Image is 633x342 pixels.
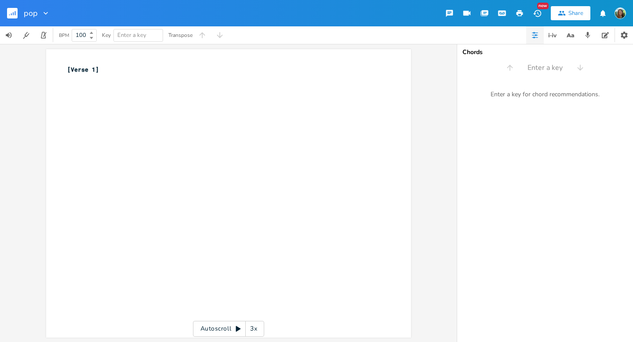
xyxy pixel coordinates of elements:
[246,321,262,337] div: 3x
[193,321,264,337] div: Autoscroll
[67,65,99,73] span: [Verse 1]
[117,31,146,39] span: Enter a key
[528,5,546,21] button: New
[24,9,38,17] span: pop
[457,85,633,104] div: Enter a key for chord recommendations.
[527,63,563,73] span: Enter a key
[568,9,583,17] div: Share
[615,7,626,19] img: Olivia Burnette
[59,33,69,38] div: BPM
[102,33,111,38] div: Key
[168,33,193,38] div: Transpose
[537,3,549,9] div: New
[551,6,590,20] button: Share
[462,49,628,55] div: Chords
